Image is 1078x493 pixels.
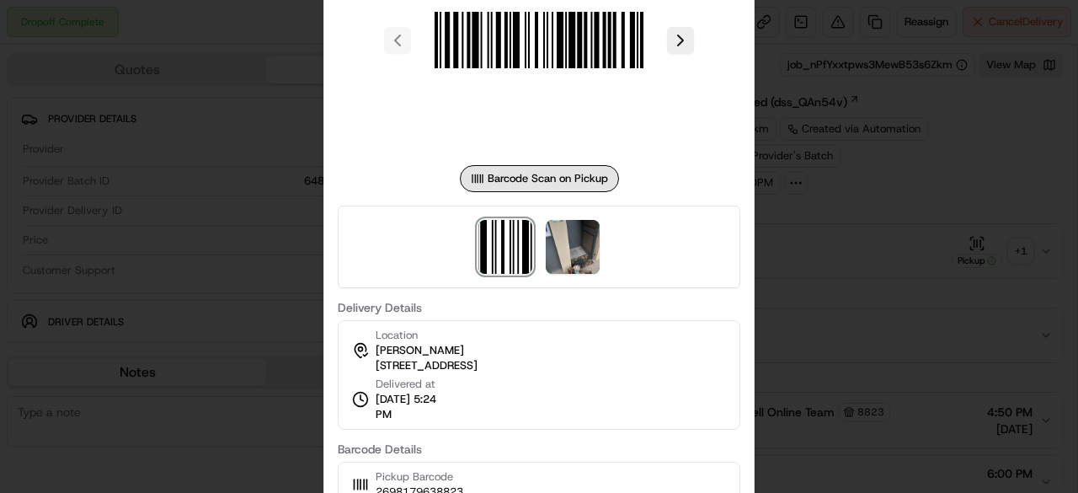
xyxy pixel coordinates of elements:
[376,343,464,358] span: [PERSON_NAME]
[338,443,740,455] label: Barcode Details
[546,220,600,274] img: photo_proof_of_delivery image
[376,328,418,343] span: Location
[376,469,463,485] span: Pickup Barcode
[478,220,532,274] img: barcode_scan_on_pickup image
[376,377,453,392] span: Delivered at
[376,392,453,422] span: [DATE] 5:24 PM
[338,302,740,313] label: Delivery Details
[376,358,478,373] span: [STREET_ADDRESS]
[460,165,619,192] div: Barcode Scan on Pickup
